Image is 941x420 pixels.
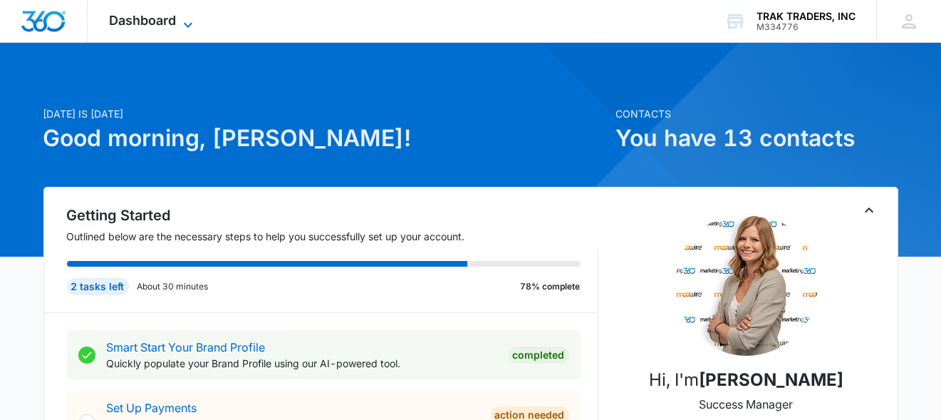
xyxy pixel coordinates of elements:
[521,280,581,293] p: 78% complete
[649,367,843,393] p: Hi, I'm
[67,205,598,226] h2: Getting Started
[137,280,209,293] p: About 30 minutes
[107,401,197,415] a: Set Up Payments
[43,106,608,121] p: [DATE] is [DATE]
[107,340,266,354] a: Smart Start Your Brand Profile
[109,13,176,28] span: Dashboard
[757,22,856,32] div: account id
[700,396,794,413] p: Success Manager
[616,106,898,121] p: Contacts
[675,213,818,356] img: Robin Mills
[107,356,497,371] p: Quickly populate your Brand Profile using our AI-powered tool.
[509,347,569,364] div: Completed
[43,121,608,155] h1: Good morning, [PERSON_NAME]!
[67,278,129,295] div: 2 tasks left
[67,229,598,244] p: Outlined below are the necessary steps to help you successfully set up your account.
[861,202,878,219] button: Toggle Collapse
[699,369,843,390] strong: [PERSON_NAME]
[757,11,856,22] div: account name
[616,121,898,155] h1: You have 13 contacts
